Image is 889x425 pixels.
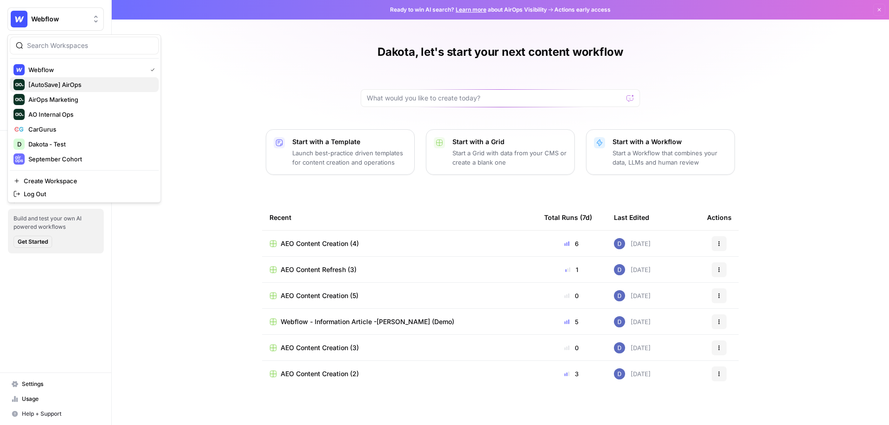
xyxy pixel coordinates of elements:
[452,148,567,167] p: Start a Grid with data from your CMS or create a blank one
[28,110,151,119] span: AO Internal Ops
[586,129,735,175] button: Start with a WorkflowStart a Workflow that combines your data, LLMs and human review
[269,291,529,300] a: AEO Content Creation (5)
[269,343,529,352] a: AEO Content Creation (3)
[614,342,651,353] div: [DATE]
[292,148,407,167] p: Launch best-practice driven templates for content creation and operations
[24,189,151,199] span: Log Out
[544,369,599,379] div: 3
[28,80,151,89] span: [AutoSave] AirOps
[614,290,651,301] div: [DATE]
[292,137,407,146] p: Start with a Template
[31,14,88,24] span: Webflow
[613,137,727,146] p: Start with a Workflow
[269,369,529,379] a: AEO Content Creation (2)
[614,205,649,230] div: Last Edited
[614,316,651,327] div: [DATE]
[17,139,21,149] span: D
[269,239,529,248] a: AEO Content Creation (4)
[367,93,623,103] input: What would you like to create today?
[13,236,52,248] button: Get Started
[7,406,104,421] button: Help + Support
[281,291,358,300] span: AEO Content Creation (5)
[281,317,454,326] span: Webflow - Information Article -[PERSON_NAME] (Demo)
[13,79,25,90] img: [AutoSave] AirOps Logo
[22,380,100,388] span: Settings
[28,139,151,149] span: Dakota - Test
[266,129,415,175] button: Start with a TemplateLaunch best-practice driven templates for content creation and operations
[281,369,359,379] span: AEO Content Creation (2)
[27,41,153,50] input: Search Workspaces
[269,205,529,230] div: Recent
[390,6,547,14] span: Ready to win AI search? about AirOps Visibility
[554,6,611,14] span: Actions early access
[18,238,48,246] span: Get Started
[544,239,599,248] div: 6
[452,137,567,146] p: Start with a Grid
[24,176,151,186] span: Create Workspace
[13,124,25,135] img: CarGurus Logo
[544,205,592,230] div: Total Runs (7d)
[613,148,727,167] p: Start a Workflow that combines your data, LLMs and human review
[281,265,357,274] span: AEO Content Refresh (3)
[11,11,27,27] img: Webflow Logo
[7,34,161,203] div: Workspace: Webflow
[10,187,159,200] a: Log Out
[281,343,359,352] span: AEO Content Creation (3)
[377,45,623,60] h1: Dakota, let's start your next content workflow
[544,265,599,274] div: 1
[28,154,151,164] span: September Cohort
[10,174,159,187] a: Create Workspace
[13,64,25,75] img: Webflow Logo
[614,342,625,353] img: oynt3kinlmekmaa1z2gxuuo0y08d
[13,109,25,120] img: AO Internal Ops Logo
[614,290,625,301] img: oynt3kinlmekmaa1z2gxuuo0y08d
[614,368,625,379] img: oynt3kinlmekmaa1z2gxuuo0y08d
[614,238,625,249] img: oynt3kinlmekmaa1z2gxuuo0y08d
[22,410,100,418] span: Help + Support
[28,95,151,104] span: AirOps Marketing
[7,7,104,31] button: Workspace: Webflow
[614,238,651,249] div: [DATE]
[269,317,529,326] a: Webflow - Information Article -[PERSON_NAME] (Demo)
[13,153,25,165] img: September Cohort Logo
[7,392,104,406] a: Usage
[7,377,104,392] a: Settings
[456,6,486,13] a: Learn more
[544,343,599,352] div: 0
[707,205,732,230] div: Actions
[281,239,359,248] span: AEO Content Creation (4)
[614,368,651,379] div: [DATE]
[13,94,25,105] img: AirOps Marketing Logo
[13,214,98,231] span: Build and test your own AI powered workflows
[426,129,575,175] button: Start with a GridStart a Grid with data from your CMS or create a blank one
[544,317,599,326] div: 5
[614,264,651,275] div: [DATE]
[22,395,100,403] span: Usage
[544,291,599,300] div: 0
[614,316,625,327] img: oynt3kinlmekmaa1z2gxuuo0y08d
[269,265,529,274] a: AEO Content Refresh (3)
[28,125,151,134] span: CarGurus
[614,264,625,275] img: oynt3kinlmekmaa1z2gxuuo0y08d
[28,65,143,74] span: Webflow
